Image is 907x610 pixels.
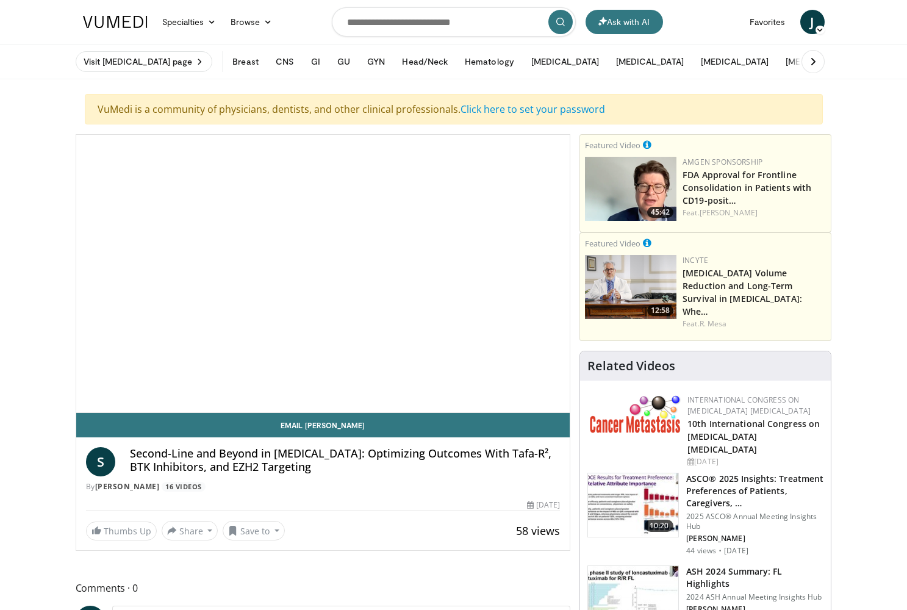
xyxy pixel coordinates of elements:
span: 10:20 [645,520,674,532]
button: CNS [268,49,301,74]
input: Search topics, interventions [332,7,576,37]
button: Breast [225,49,265,74]
a: 45:42 [585,157,676,221]
a: Favorites [742,10,793,34]
a: FDA Approval for Frontline Consolidation in Patients with CD19-posit… [683,169,811,206]
img: 07c08d48-7695-48ba-943f-30e7aade76d5.150x105_q85_crop-smart_upscale.jpg [588,473,678,537]
span: Comments 0 [76,580,571,596]
span: 58 views [516,523,560,538]
button: [MEDICAL_DATA] [609,49,691,74]
video-js: Video Player [76,135,570,413]
button: Head/Neck [395,49,455,74]
button: Share [162,521,218,540]
a: Incyte [683,255,708,265]
p: 44 views [686,546,716,556]
div: [DATE] [527,500,560,511]
a: Thumbs Up [86,522,157,540]
p: [DATE] [724,546,748,556]
span: 45:42 [647,207,673,218]
button: Hematology [457,49,522,74]
a: 10:20 ASCO® 2025 Insights: Treatment Preferences of Patients, Caregivers, … 2025 ASCO® Annual Mee... [587,473,823,556]
img: 0487cae3-be8e-480d-8894-c5ed9a1cba93.png.150x105_q85_crop-smart_upscale.png [585,157,676,221]
img: 6ff8bc22-9509-4454-a4f8-ac79dd3b8976.png.150x105_q85_autocrop_double_scale_upscale_version-0.2.png [590,395,681,433]
a: 10th International Congress on [MEDICAL_DATA] [MEDICAL_DATA] [687,418,820,455]
button: Save to [223,521,285,540]
h4: Second-Line and Beyond in [MEDICAL_DATA]: Optimizing Outcomes With Tafa-R², BTK Inhibitors, and E... [130,447,561,473]
button: GU [330,49,357,74]
a: S [86,447,115,476]
a: J [800,10,825,34]
a: Email [PERSON_NAME] [76,413,570,437]
button: GYN [360,49,392,74]
img: VuMedi Logo [83,16,148,28]
button: GI [304,49,328,74]
a: R. Mesa [700,318,727,329]
h3: ASCO® 2025 Insights: Treatment Preferences of Patients, Caregivers, … [686,473,823,509]
h3: ASH 2024 Summary: FL Highlights [686,565,823,590]
a: 12:58 [585,255,676,319]
a: [PERSON_NAME] [700,207,758,218]
a: [MEDICAL_DATA] Volume Reduction and Long-Term Survival in [MEDICAL_DATA]: Whe… [683,267,802,317]
div: [DATE] [687,456,821,467]
a: Specialties [155,10,224,34]
p: [PERSON_NAME] [686,534,823,544]
h4: Related Videos [587,359,675,373]
a: International Congress on [MEDICAL_DATA] [MEDICAL_DATA] [687,395,811,416]
a: [PERSON_NAME] [95,481,160,492]
div: By [86,481,561,492]
button: [MEDICAL_DATA] [694,49,776,74]
a: Amgen Sponsorship [683,157,762,167]
div: · [719,546,722,556]
button: [MEDICAL_DATA] [778,49,861,74]
small: Featured Video [585,140,640,151]
button: Ask with AI [586,10,663,34]
a: Browse [223,10,279,34]
img: 7350bff6-2067-41fe-9408-af54c6d3e836.png.150x105_q85_crop-smart_upscale.png [585,255,676,319]
a: Visit [MEDICAL_DATA] page [76,51,213,72]
a: Click here to set your password [461,102,605,116]
small: Featured Video [585,238,640,249]
div: Feat. [683,318,826,329]
a: 16 Videos [162,482,206,492]
div: VuMedi is a community of physicians, dentists, and other clinical professionals. [85,94,823,124]
p: 2025 ASCO® Annual Meeting Insights Hub [686,512,823,531]
button: [MEDICAL_DATA] [524,49,606,74]
div: Feat. [683,207,826,218]
p: 2024 ASH Annual Meeting Insights Hub [686,592,823,602]
span: 12:58 [647,305,673,316]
